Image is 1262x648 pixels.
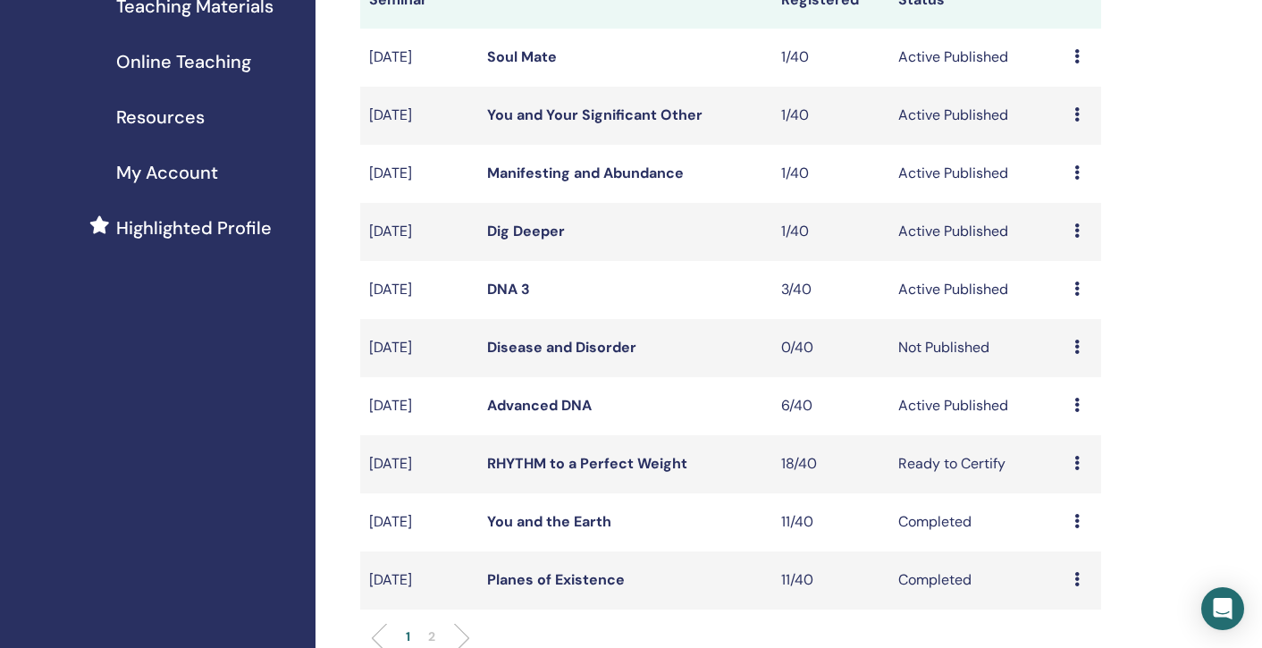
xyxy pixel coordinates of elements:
[772,377,890,435] td: 6/40
[889,29,1065,87] td: Active Published
[428,627,435,646] p: 2
[1201,587,1244,630] div: Open Intercom Messenger
[487,396,592,415] a: Advanced DNA
[772,319,890,377] td: 0/40
[487,164,684,182] a: Manifesting and Abundance
[360,203,478,261] td: [DATE]
[772,493,890,551] td: 11/40
[772,203,890,261] td: 1/40
[772,87,890,145] td: 1/40
[889,377,1065,435] td: Active Published
[487,280,530,299] a: DNA 3
[889,435,1065,493] td: Ready to Certify
[772,435,890,493] td: 18/40
[772,145,890,203] td: 1/40
[487,105,703,124] a: You and Your Significant Other
[487,222,565,240] a: Dig Deeper
[360,29,478,87] td: [DATE]
[360,551,478,610] td: [DATE]
[360,493,478,551] td: [DATE]
[772,261,890,319] td: 3/40
[487,47,557,66] a: Soul Mate
[360,319,478,377] td: [DATE]
[772,551,890,610] td: 11/40
[889,493,1065,551] td: Completed
[889,551,1065,610] td: Completed
[360,87,478,145] td: [DATE]
[360,377,478,435] td: [DATE]
[889,261,1065,319] td: Active Published
[487,570,625,589] a: Planes of Existence
[487,454,687,473] a: RHYTHM to a Perfect Weight
[116,104,205,130] span: Resources
[487,338,636,357] a: Disease and Disorder
[889,145,1065,203] td: Active Published
[772,29,890,87] td: 1/40
[406,627,410,646] p: 1
[360,261,478,319] td: [DATE]
[889,87,1065,145] td: Active Published
[360,435,478,493] td: [DATE]
[360,145,478,203] td: [DATE]
[116,48,251,75] span: Online Teaching
[889,203,1065,261] td: Active Published
[116,215,272,241] span: Highlighted Profile
[487,512,611,531] a: You and the Earth
[116,159,218,186] span: My Account
[889,319,1065,377] td: Not Published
